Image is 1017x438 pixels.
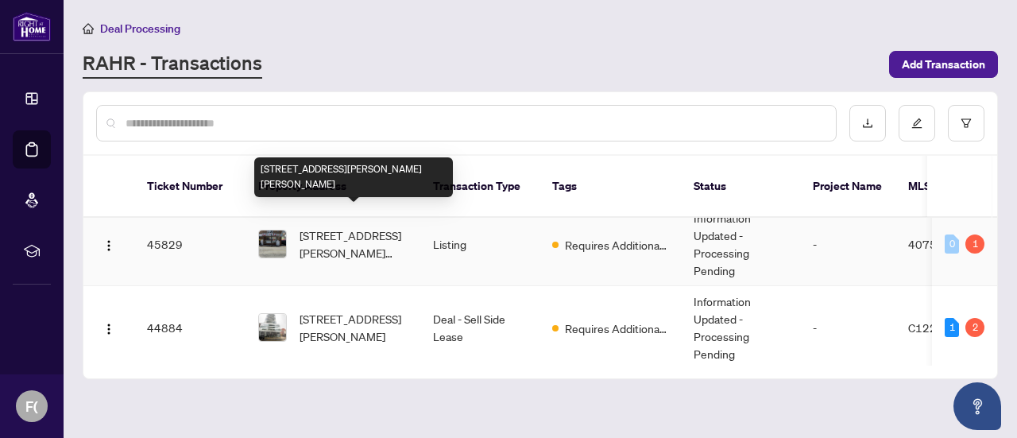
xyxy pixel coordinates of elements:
[300,227,408,262] span: [STREET_ADDRESS][PERSON_NAME][PERSON_NAME]
[134,286,246,370] td: 44884
[862,118,873,129] span: download
[13,12,51,41] img: logo
[259,314,286,341] img: thumbnail-img
[681,203,800,286] td: Information Updated - Processing Pending
[911,118,922,129] span: edit
[899,105,935,141] button: edit
[849,105,886,141] button: download
[254,157,453,197] div: [STREET_ADDRESS][PERSON_NAME][PERSON_NAME]
[96,231,122,257] button: Logo
[965,235,984,254] div: 1
[259,231,286,258] img: thumbnail-img
[948,105,984,141] button: filter
[961,118,972,129] span: filter
[134,203,246,286] td: 45829
[83,23,94,34] span: home
[800,156,895,218] th: Project Name
[565,236,668,254] span: Requires Additional Docs
[965,318,984,337] div: 2
[565,320,668,337] span: Requires Additional Docs
[102,239,115,252] img: Logo
[953,382,1001,430] button: Open asap
[681,286,800,370] td: Information Updated - Processing Pending
[96,315,122,340] button: Logo
[246,156,420,218] th: Property Address
[134,156,246,218] th: Ticket Number
[25,395,38,417] span: F(
[889,51,998,78] button: Add Transaction
[800,286,895,370] td: -
[945,318,959,337] div: 1
[902,52,985,77] span: Add Transaction
[102,323,115,335] img: Logo
[420,156,539,218] th: Transaction Type
[681,156,800,218] th: Status
[83,50,262,79] a: RAHR - Transactions
[908,237,965,251] span: 40755031
[420,203,539,286] td: Listing
[100,21,180,36] span: Deal Processing
[800,203,895,286] td: -
[945,235,959,254] div: 0
[895,156,991,218] th: MLS #
[539,156,681,218] th: Tags
[908,320,973,335] span: C12244305
[420,286,539,370] td: Deal - Sell Side Lease
[300,310,408,345] span: [STREET_ADDRESS][PERSON_NAME]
